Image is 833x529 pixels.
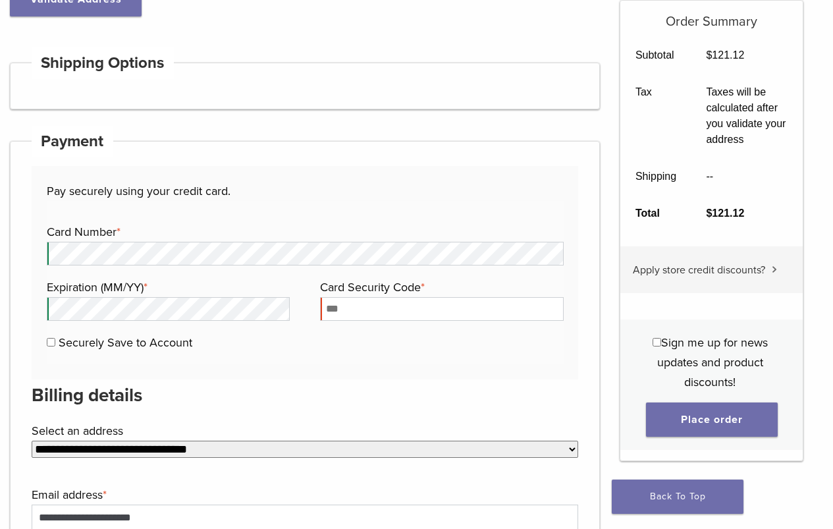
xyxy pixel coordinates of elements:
a: Back To Top [612,480,743,514]
h3: Billing details [32,379,578,411]
p: Pay securely using your credit card. [47,181,564,201]
label: Card Security Code [320,277,560,297]
label: Email address [32,485,575,505]
label: Card Number [47,222,560,242]
th: Subtotal [620,37,691,74]
h4: Shipping Options [32,47,174,79]
th: Shipping [620,158,691,195]
label: Securely Save to Account [59,335,192,350]
fieldset: Payment Info [47,201,564,365]
label: Select an address [32,421,575,441]
bdi: 121.12 [706,208,744,219]
th: Total [620,195,691,232]
span: Sign me up for news updates and product discounts! [657,335,768,389]
input: Sign me up for news updates and product discounts! [653,338,661,347]
img: caret.svg [772,266,777,273]
span: $ [706,49,712,61]
td: Taxes will be calculated after you validate your address [691,74,803,158]
th: Tax [620,74,691,158]
bdi: 121.12 [706,49,744,61]
button: Place order [646,403,778,437]
h4: Payment [32,126,113,157]
span: $ [706,208,712,219]
span: -- [706,171,713,182]
h5: Order Summary [620,1,803,30]
label: Expiration (MM/YY) [47,277,286,297]
span: Apply store credit discounts? [633,264,765,277]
